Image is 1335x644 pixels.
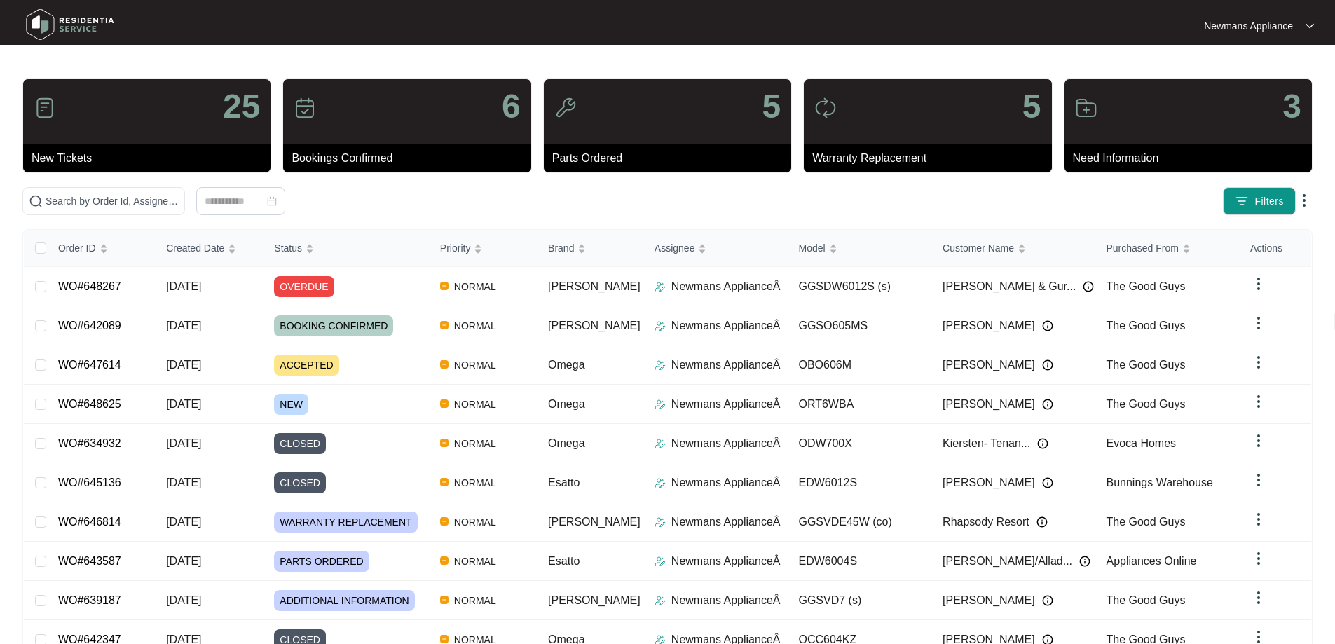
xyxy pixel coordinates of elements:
[814,97,837,119] img: icon
[274,472,326,493] span: CLOSED
[440,282,449,290] img: Vercel Logo
[655,240,695,256] span: Assignee
[58,280,121,292] a: WO#648267
[166,477,201,488] span: [DATE]
[1250,589,1267,606] img: dropdown arrow
[440,360,449,369] img: Vercel Logo
[58,477,121,488] a: WO#645136
[787,306,931,345] td: GGSO605MS
[1106,280,1185,292] span: The Good Guys
[1223,187,1296,215] button: filter iconFilters
[58,516,121,528] a: WO#646814
[274,433,326,454] span: CLOSED
[655,556,666,567] img: Assigner Icon
[58,594,121,606] a: WO#639187
[671,435,781,452] p: Newmans ApplianceÂ
[548,280,641,292] span: [PERSON_NAME]
[787,424,931,463] td: ODW700X
[58,555,121,567] a: WO#643587
[166,320,201,331] span: [DATE]
[1106,555,1196,567] span: Appliances Online
[548,437,584,449] span: Omega
[166,437,201,449] span: [DATE]
[548,359,584,371] span: Omega
[223,90,260,123] p: 25
[548,320,641,331] span: [PERSON_NAME]
[643,230,788,267] th: Assignee
[166,594,201,606] span: [DATE]
[943,514,1029,530] span: Rhapsody Resort
[655,477,666,488] img: Assigner Icon
[166,516,201,528] span: [DATE]
[1250,550,1267,567] img: dropdown arrow
[671,514,781,530] p: Newmans ApplianceÂ
[671,553,781,570] p: Newmans ApplianceÂ
[155,230,263,267] th: Created Date
[29,194,43,208] img: search-icon
[537,230,643,267] th: Brand
[1250,511,1267,528] img: dropdown arrow
[58,359,121,371] a: WO#647614
[1106,437,1176,449] span: Evoca Homes
[552,150,791,167] p: Parts Ordered
[46,193,179,209] input: Search by Order Id, Assignee Name, Customer Name, Brand and Model
[21,4,119,46] img: residentia service logo
[655,359,666,371] img: Assigner Icon
[166,280,201,292] span: [DATE]
[34,97,56,119] img: icon
[787,463,931,502] td: EDW6012S
[787,542,931,581] td: EDW6004S
[1106,240,1178,256] span: Purchased From
[1250,472,1267,488] img: dropdown arrow
[943,278,1076,295] span: [PERSON_NAME] & Gur...
[655,281,666,292] img: Assigner Icon
[671,396,781,413] p: Newmans ApplianceÂ
[1204,19,1293,33] p: Newmans Appliance
[274,315,393,336] span: BOOKING CONFIRMED
[58,398,121,410] a: WO#648625
[1250,275,1267,292] img: dropdown arrow
[1250,432,1267,449] img: dropdown arrow
[1235,194,1249,208] img: filter icon
[943,592,1035,609] span: [PERSON_NAME]
[32,150,271,167] p: New Tickets
[1296,192,1313,209] img: dropdown arrow
[1042,320,1053,331] img: Info icon
[449,435,502,452] span: NORMAL
[1075,97,1097,119] img: icon
[1106,594,1185,606] span: The Good Guys
[263,230,428,267] th: Status
[274,551,369,572] span: PARTS ORDERED
[1250,393,1267,410] img: dropdown arrow
[787,581,931,620] td: GGSVD7 (s)
[787,385,931,424] td: ORT6WBA
[1042,359,1053,371] img: Info icon
[655,595,666,606] img: Assigner Icon
[548,594,641,606] span: [PERSON_NAME]
[1254,194,1284,209] span: Filters
[274,276,334,297] span: OVERDUE
[943,317,1035,334] span: [PERSON_NAME]
[554,97,577,119] img: icon
[655,516,666,528] img: Assigner Icon
[1106,477,1212,488] span: Bunnings Warehouse
[440,517,449,526] img: Vercel Logo
[166,398,201,410] span: [DATE]
[655,399,666,410] img: Assigner Icon
[548,555,580,567] span: Esatto
[548,477,580,488] span: Esatto
[671,357,781,374] p: Newmans ApplianceÂ
[943,435,1030,452] span: Kiersten- Tenan...
[931,230,1095,267] th: Customer Name
[1106,516,1185,528] span: The Good Guys
[787,230,931,267] th: Model
[671,317,781,334] p: Newmans ApplianceÂ
[671,474,781,491] p: Newmans ApplianceÂ
[943,474,1035,491] span: [PERSON_NAME]
[548,240,574,256] span: Brand
[1106,398,1185,410] span: The Good Guys
[1042,595,1053,606] img: Info icon
[1282,90,1301,123] p: 3
[787,345,931,385] td: OBO606M
[1042,399,1053,410] img: Info icon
